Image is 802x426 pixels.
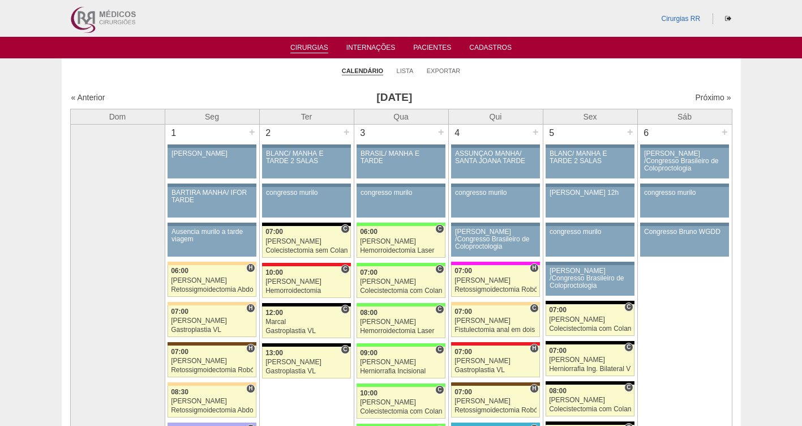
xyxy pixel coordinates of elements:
a: ASSUNÇÃO MANHÃ/ SANTA JOANA TARDE [451,148,539,178]
div: [PERSON_NAME] [265,238,348,245]
div: Colecistectomia com Colangiografia VL [360,408,442,415]
a: Internações [346,44,396,55]
div: Key: Aviso [168,144,256,148]
a: Pacientes [413,44,451,55]
a: C 12:00 Marcal Gastroplastia VL [262,306,350,338]
div: [PERSON_NAME] [454,317,537,325]
a: congresso murilo [357,187,445,218]
div: Gastroplastia VL [265,327,348,335]
span: 13:00 [265,349,283,357]
div: + [531,125,541,139]
a: C 07:00 [PERSON_NAME] Colecistectomia sem Colangiografia VL [262,226,350,258]
div: + [342,125,351,139]
div: Marcal [265,318,348,326]
div: [PERSON_NAME] [549,397,631,404]
a: H 07:00 [PERSON_NAME] Gastroplastia VL [168,305,256,337]
div: congresso murilo [644,189,725,197]
a: BLANC/ MANHÃ E TARDE 2 SALAS [262,148,350,178]
div: Hemorroidectomia Laser [360,327,442,335]
div: Key: Bartira [168,382,256,386]
a: C 06:00 [PERSON_NAME] Hemorroidectomia Laser [357,226,445,258]
span: Consultório [435,345,444,354]
div: [PERSON_NAME] [549,356,631,364]
th: Sáb [637,109,732,124]
div: [PERSON_NAME] [171,317,253,325]
span: 10:00 [360,389,378,397]
div: Colecistectomia com Colangiografia VL [360,287,442,295]
a: C 08:00 [PERSON_NAME] Hemorroidectomia Laser [357,306,445,338]
div: Colecistectomia com Colangiografia VL [549,325,631,333]
div: congresso murilo [455,189,536,197]
a: H 07:00 [PERSON_NAME] Retossigmoidectomia Robótica [451,386,539,418]
div: Herniorrafia Ing. Bilateral VL [549,365,631,373]
span: Consultório [435,385,444,394]
div: Retossigmoidectomia Robótica [454,286,537,293]
span: Consultório [624,303,633,312]
span: 09:00 [360,349,378,357]
div: Key: Aviso [262,184,350,187]
a: C 07:00 [PERSON_NAME] Colecistectomia com Colangiografia VL [357,266,445,298]
div: BLANC/ MANHÃ E TARDE 2 SALAS [550,150,631,165]
span: 07:00 [454,308,472,316]
span: Consultório [435,224,444,233]
div: Retossigmoidectomia Abdominal VL [171,407,253,414]
div: Key: Brasil [357,343,445,347]
div: Key: Aviso [640,184,728,187]
div: 6 [638,125,655,142]
div: [PERSON_NAME] [171,357,253,365]
div: [PERSON_NAME] [454,398,537,405]
div: [PERSON_NAME] [171,277,253,284]
div: [PERSON_NAME] [454,277,537,284]
div: [PERSON_NAME] 12h [550,189,631,197]
div: 4 [449,125,466,142]
span: 08:00 [549,387,567,395]
div: Key: Aviso [357,184,445,187]
div: Key: Aviso [262,144,350,148]
div: Herniorrafia Incisional [360,368,442,375]
div: BRASIL/ MANHÃ E TARDE [361,150,441,165]
i: Sair [725,15,731,22]
a: Ausencia murilo a tarde viagem [168,226,256,257]
a: [PERSON_NAME] 12h [546,187,634,218]
div: [PERSON_NAME] [454,357,537,365]
span: 07:00 [549,347,567,355]
div: Key: Bartira [168,262,256,265]
div: Key: Blanc [546,381,634,385]
div: Key: Aviso [451,144,539,148]
div: + [436,125,446,139]
th: Sex [543,109,637,124]
span: Consultório [341,305,349,314]
a: Cirurgias [290,44,328,53]
span: Hospital [530,344,538,353]
div: Key: Assunção [262,263,350,266]
div: [PERSON_NAME] [360,399,442,406]
span: 06:00 [171,267,188,275]
div: BLANC/ MANHÃ E TARDE 2 SALAS [266,150,347,165]
a: congresso murilo [546,226,634,257]
a: BARTIRA MANHÃ/ IFOR TARDE [168,187,256,218]
div: Gastroplastia VL [171,326,253,334]
div: [PERSON_NAME] /Congresso Brasileiro de Coloproctologia [455,228,536,251]
div: [PERSON_NAME] /Congresso Brasileiro de Coloproctologia [550,267,631,290]
th: Qui [448,109,543,124]
div: [PERSON_NAME] [360,318,442,326]
span: 07:00 [454,267,472,275]
div: Congresso Bruno WGDD [644,228,725,236]
div: 2 [260,125,277,142]
div: [PERSON_NAME] [265,359,348,366]
a: C 07:00 [PERSON_NAME] Fistulectomia anal em dois tempos [451,305,539,337]
div: Key: Blanc [262,343,350,347]
span: 10:00 [265,269,283,276]
a: C 07:00 [PERSON_NAME] Colecistectomia com Colangiografia VL [546,304,634,336]
span: Consultório [435,265,444,274]
div: Key: Assunção [451,342,539,346]
div: Key: Aviso [640,223,728,226]
a: « Anterior [71,93,105,102]
div: Hemorroidectomia Laser [360,247,442,254]
div: + [720,125,730,139]
div: Key: Brasil [357,263,445,266]
div: Key: Blanc [262,303,350,306]
span: 08:30 [171,388,188,396]
a: H 07:00 [PERSON_NAME] Retossigmoidectomia Robótica [451,265,539,297]
span: Consultório [530,304,538,313]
